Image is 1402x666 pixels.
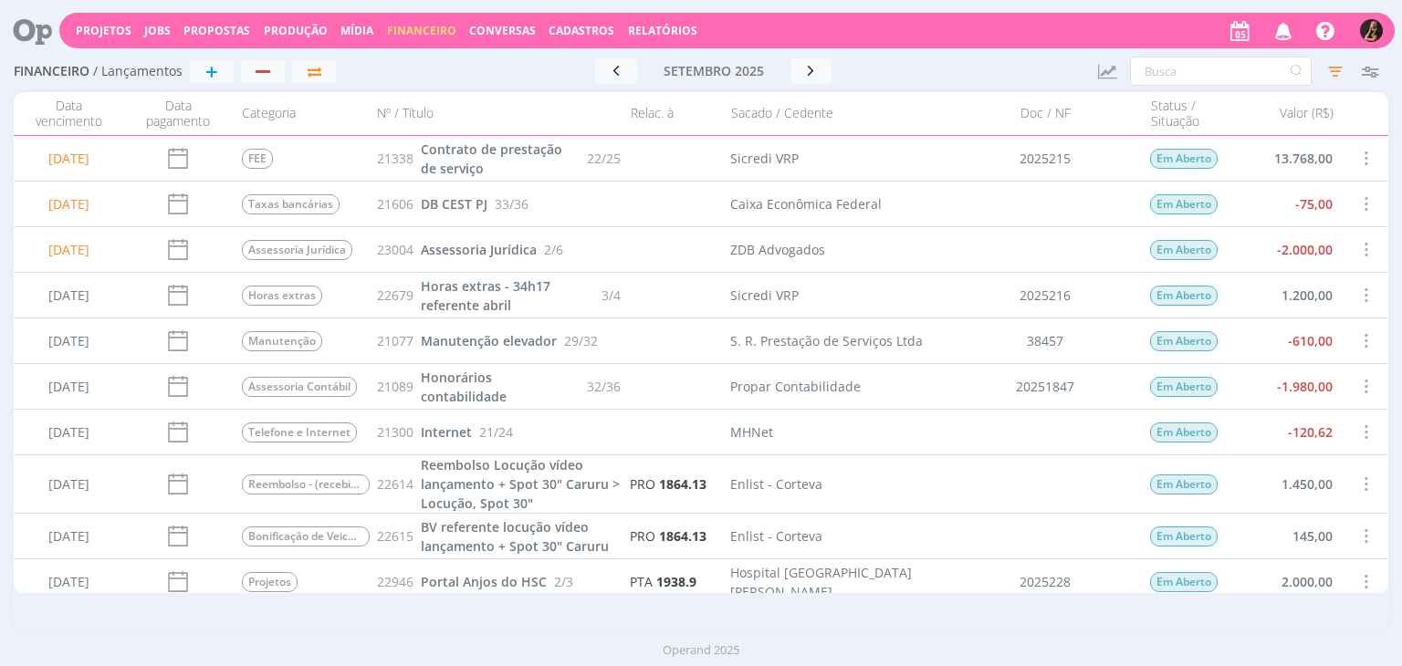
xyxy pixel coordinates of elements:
[731,474,823,494] div: Enlist - Corteva
[622,98,722,130] div: Relac. à
[14,98,123,130] div: Data vencimento
[387,23,456,38] span: Financeiro
[14,455,123,513] div: [DATE]
[377,526,413,546] span: 22615
[554,572,573,591] span: 2/3
[660,527,707,545] b: 1864.13
[1233,273,1343,317] div: 1.200,00
[722,98,950,130] div: Sacado / Cedente
[377,240,413,259] span: 23004
[1233,455,1343,513] div: 1.450,00
[14,514,123,558] div: [DATE]
[731,149,800,168] div: Sicredi VRP
[731,526,823,546] div: Enlist - Corteva
[377,194,413,213] span: 21606
[421,332,557,349] span: Manutenção elevador
[469,23,536,38] a: Conversas
[631,572,697,591] a: PTA1938.9
[628,23,697,38] a: Relatórios
[1360,19,1383,42] img: L
[623,24,703,38] button: Relatórios
[382,24,462,38] button: Financeiro
[14,364,123,409] div: [DATE]
[731,194,883,213] div: Caixa Econômica Federal
[123,98,233,130] div: Data pagamento
[1151,286,1219,306] span: Em Aberto
[1233,227,1343,272] div: -2.000,00
[421,455,621,513] a: Reembolso Locução vídeo lançamento + Spot 30" Caruru > Locução, Spot 30"
[421,422,472,442] a: Internet
[543,24,620,38] button: Cadastros
[421,423,472,441] span: Internet
[421,518,609,555] span: BV referente locução vídeo lançamento + Spot 30" Caruru
[1151,149,1219,169] span: Em Aberto
[731,240,826,259] div: ZDB Advogados
[421,368,580,406] a: Honorários contabilidade
[731,331,924,350] div: S. R. Prestação de Serviços Ltda
[377,422,413,442] span: 21300
[421,194,487,213] a: DB CEST PJ
[178,24,256,38] button: Propostas
[664,62,764,79] span: setembro 2025
[950,559,1142,604] div: 2025228
[76,23,131,38] a: Projetos
[14,410,123,454] div: [DATE]
[660,475,707,493] b: 1864.13
[1359,15,1384,47] button: L
[631,474,707,494] a: PRO1864.13
[602,286,622,305] span: 3/4
[377,377,413,396] span: 21089
[1151,240,1219,260] span: Em Aberto
[377,572,413,591] span: 22946
[139,24,176,38] button: Jobs
[731,286,800,305] div: Sicredi VRP
[1151,194,1219,214] span: Em Aberto
[421,277,550,314] span: Horas extras - 34h17 referente abril
[495,194,528,213] span: 33/36
[264,23,328,38] a: Produção
[1142,98,1233,130] div: Status / Situação
[14,227,123,272] div: [DATE]
[588,377,622,396] span: 32/36
[93,64,183,79] span: / Lançamentos
[14,64,89,79] span: Financeiro
[70,24,137,38] button: Projetos
[242,149,273,169] span: FEE
[258,24,333,38] button: Produção
[1233,410,1343,454] div: -120,62
[183,23,250,38] span: Propostas
[242,194,340,214] span: Taxas bancárias
[1151,422,1219,442] span: Em Aberto
[1233,98,1343,130] div: Valor (R$)
[950,364,1142,409] div: 20251847
[637,58,790,84] button: setembro 2025
[421,240,537,259] a: Assessoria Jurídica
[1233,182,1343,226] div: -75,00
[377,106,434,121] span: Nº / Título
[421,140,562,177] span: Contrato de prestação de serviço
[1233,514,1343,558] div: 145,00
[421,276,594,315] a: Horas extras - 34h17 referente abril
[1151,377,1219,397] span: Em Aberto
[421,572,547,591] a: Portal Anjos do HSC
[421,369,507,405] span: Honorários contabilidade
[14,136,123,181] div: [DATE]
[421,195,487,213] span: DB CEST PJ
[657,573,697,590] b: 1938.9
[377,149,413,168] span: 21338
[242,286,322,306] span: Horas extras
[421,456,620,512] span: Reembolso Locução vídeo lançamento + Spot 30" Caruru > Locução, Spot 30"
[340,23,373,38] a: Mídia
[421,517,621,556] a: BV referente locução vídeo lançamento + Spot 30" Caruru
[731,422,774,442] div: MHNet
[564,331,598,350] span: 29/32
[14,273,123,317] div: [DATE]
[242,422,357,442] span: Telefone e Internet
[377,286,413,305] span: 22679
[242,377,357,397] span: Assessoria Contábil
[1233,364,1343,409] div: -1.980,00
[242,572,298,592] span: Projetos
[731,563,941,601] div: Hospital [GEOGRAPHIC_DATA][PERSON_NAME]
[242,474,370,494] span: Reembolso - (recebimento)
[242,331,322,351] span: Manutenção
